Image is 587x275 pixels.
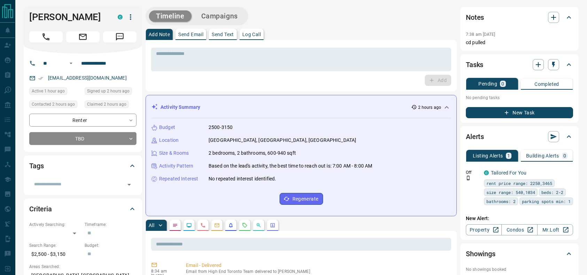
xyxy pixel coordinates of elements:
[563,153,566,158] p: 0
[29,201,136,217] div: Criteria
[209,124,233,131] p: 2500-3150
[209,162,372,170] p: Based on the lead's activity, the best time to reach out is: 7:00 AM - 8:00 AM
[466,12,484,23] h2: Notes
[466,176,471,180] svg: Push Notification Only
[534,82,559,87] p: Completed
[541,189,563,196] span: beds: 2-2
[32,88,65,95] span: Active 1 hour ago
[66,31,100,42] span: Email
[186,223,192,228] svg: Lead Browsing Activity
[209,137,356,144] p: [GEOGRAPHIC_DATA], [GEOGRAPHIC_DATA], [GEOGRAPHIC_DATA]
[466,9,573,26] div: Notes
[466,39,573,46] p: cd pulled
[67,59,75,67] button: Open
[159,162,193,170] p: Activity Pattern
[124,180,134,189] button: Open
[151,101,451,114] div: Activity Summary2 hours ago
[85,87,136,97] div: Fri Aug 15 2025
[270,223,275,228] svg: Agent Actions
[194,10,245,22] button: Campaigns
[38,76,43,81] svg: Email Verified
[186,269,448,274] p: Email from High End Toronto Team delivered to [PERSON_NAME]
[29,87,81,97] div: Fri Aug 15 2025
[466,248,495,259] h2: Showings
[466,92,573,103] p: No pending tasks
[478,81,497,86] p: Pending
[501,81,504,86] p: 0
[466,56,573,73] div: Tasks
[466,224,502,235] a: Property
[87,101,126,108] span: Claimed 2 hours ago
[29,11,107,23] h1: [PERSON_NAME]
[48,75,127,81] a: [EMAIL_ADDRESS][DOMAIN_NAME]
[161,104,200,111] p: Activity Summary
[537,224,573,235] a: Mr.Loft
[32,101,75,108] span: Contacted 2 hours ago
[200,223,206,228] svg: Calls
[466,245,573,262] div: Showings
[473,153,503,158] p: Listing Alerts
[242,32,261,37] p: Log Call
[159,124,175,131] p: Budget
[29,160,44,171] h2: Tags
[29,157,136,174] div: Tags
[159,137,179,144] p: Location
[29,264,136,270] p: Areas Searched:
[29,242,81,249] p: Search Range:
[178,32,203,37] p: Send Email
[418,104,441,111] p: 2 hours ago
[85,221,136,228] p: Timeframe:
[522,198,571,205] span: parking spots min: 1
[186,262,448,269] p: Email - Delivered
[212,32,234,37] p: Send Text
[85,242,136,249] p: Budget:
[484,170,489,175] div: condos.ca
[172,223,178,228] svg: Notes
[280,193,323,205] button: Regenerate
[228,223,234,228] svg: Listing Alerts
[486,189,535,196] span: size range: 540,1034
[151,269,175,274] p: 8:34 am
[466,131,484,142] h2: Alerts
[466,107,573,118] button: New Task
[29,100,81,110] div: Fri Aug 15 2025
[29,221,81,228] p: Actively Searching:
[501,224,537,235] a: Condos
[242,223,248,228] svg: Requests
[87,88,130,95] span: Signed up 2 hours ago
[29,132,136,145] div: TBD
[209,175,276,183] p: No repeated interest identified.
[149,10,191,22] button: Timeline
[507,153,510,158] p: 1
[159,175,198,183] p: Repeated Interest
[29,203,52,215] h2: Criteria
[85,100,136,110] div: Fri Aug 15 2025
[149,32,170,37] p: Add Note
[466,266,573,273] p: No showings booked
[103,31,136,42] span: Message
[486,180,552,187] span: rent price range: 2250,3465
[29,114,136,127] div: Renter
[466,169,480,176] p: Off
[29,31,63,42] span: Call
[214,223,220,228] svg: Emails
[149,223,154,228] p: All
[256,223,261,228] svg: Opportunities
[466,128,573,145] div: Alerts
[466,59,483,70] h2: Tasks
[209,149,296,157] p: 2 bedrooms, 2 bathrooms, 600-940 sqft
[466,32,495,37] p: 7:38 am [DATE]
[159,149,189,157] p: Size & Rooms
[466,215,573,222] p: New Alert:
[29,249,81,260] p: $2,500 - $3,150
[526,153,559,158] p: Building Alerts
[486,198,516,205] span: bathrooms: 2
[118,15,123,19] div: condos.ca
[491,170,526,176] a: Tailored For You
